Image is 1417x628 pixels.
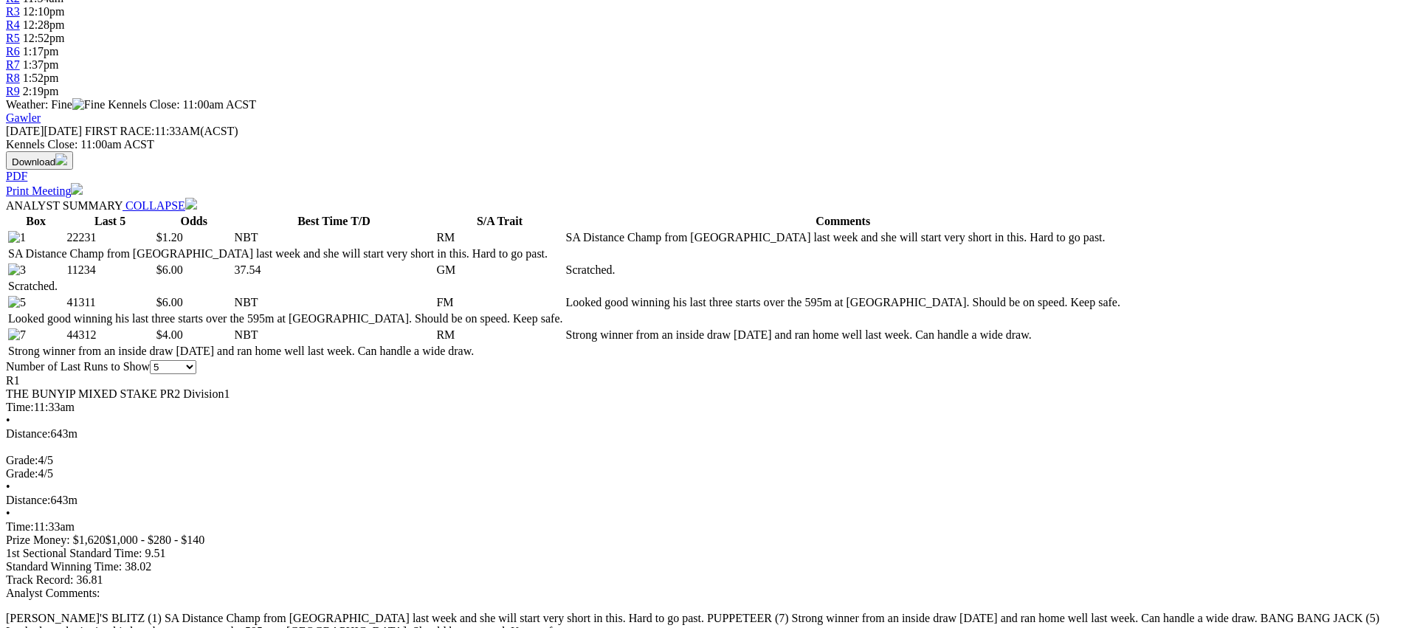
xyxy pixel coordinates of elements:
[565,230,1120,245] td: SA Distance Champ from [GEOGRAPHIC_DATA] last week and she will start very short in this. Hard to...
[435,328,563,342] td: RM
[6,467,1411,480] div: 4/5
[23,45,59,58] span: 1:17pm
[23,32,65,44] span: 12:52pm
[66,230,154,245] td: 22231
[6,467,38,480] span: Grade:
[156,328,183,341] span: $4.00
[6,98,108,111] span: Weather: Fine
[6,494,1411,507] div: 643m
[6,170,1411,183] div: Download
[6,138,1411,151] div: Kennels Close: 11:00am ACST
[6,587,100,599] span: Analyst Comments:
[55,153,67,165] img: download.svg
[6,414,10,427] span: •
[76,573,103,586] span: 36.81
[156,214,232,229] th: Odds
[156,231,183,244] span: $1.20
[6,58,20,71] a: R7
[435,295,563,310] td: FM
[6,72,20,84] a: R8
[85,125,154,137] span: FIRST RACE:
[234,263,435,277] td: 37.54
[106,534,205,546] span: $1,000 - $280 - $140
[234,214,435,229] th: Best Time T/D
[6,374,20,387] span: R1
[23,85,59,97] span: 2:19pm
[6,520,1411,534] div: 11:33am
[7,344,563,359] td: Strong winner from an inside draw [DATE] and ran home well last week. Can handle a wide draw.
[6,427,1411,441] div: 643m
[66,328,154,342] td: 44312
[6,125,44,137] span: [DATE]
[156,296,183,308] span: $6.00
[66,295,154,310] td: 41311
[6,560,122,573] span: Standard Winning Time:
[6,387,1411,401] div: THE BUNYIP MIXED STAKE PR2 Division1
[23,58,59,71] span: 1:37pm
[6,184,83,197] a: Print Meeting
[145,547,165,559] span: 9.51
[123,199,197,212] a: COLLAPSE
[6,401,34,413] span: Time:
[7,214,64,229] th: Box
[6,360,1411,374] div: Number of Last Runs to Show
[435,263,563,277] td: GM
[234,230,435,245] td: NBT
[8,231,26,244] img: 1
[565,328,1120,342] td: Strong winner from an inside draw [DATE] and ran home well last week. Can handle a wide draw.
[435,214,563,229] th: S/A Trait
[7,246,563,261] td: SA Distance Champ from [GEOGRAPHIC_DATA] last week and she will start very short in this. Hard to...
[23,18,65,31] span: 12:28pm
[6,198,1411,213] div: ANALYST SUMMARY
[125,199,185,212] span: COLLAPSE
[8,296,26,309] img: 5
[6,32,20,44] a: R5
[6,520,34,533] span: Time:
[6,125,82,137] span: [DATE]
[185,198,197,210] img: chevron-down-white.svg
[6,547,142,559] span: 1st Sectional Standard Time:
[6,111,41,124] a: Gawler
[6,85,20,97] a: R9
[85,125,238,137] span: 11:33AM(ACST)
[23,5,65,18] span: 12:10pm
[23,72,59,84] span: 1:52pm
[7,311,563,326] td: Looked good winning his last three starts over the 595m at [GEOGRAPHIC_DATA]. Should be on speed....
[6,151,73,170] button: Download
[6,480,10,493] span: •
[6,401,1411,414] div: 11:33am
[6,45,20,58] a: R6
[125,560,151,573] span: 38.02
[6,494,50,506] span: Distance:
[234,328,435,342] td: NBT
[6,454,1411,467] div: 4/5
[6,5,20,18] a: R3
[6,534,1411,547] div: Prize Money: $1,620
[8,263,26,277] img: 3
[108,98,256,111] span: Kennels Close: 11:00am ACST
[6,170,27,182] a: PDF
[565,214,1120,229] th: Comments
[435,230,563,245] td: RM
[66,263,154,277] td: 11234
[71,183,83,195] img: printer.svg
[8,328,26,342] img: 7
[565,295,1120,310] td: Looked good winning his last three starts over the 595m at [GEOGRAPHIC_DATA]. Should be on speed....
[66,214,154,229] th: Last 5
[6,427,50,440] span: Distance:
[6,573,73,586] span: Track Record:
[156,263,183,276] span: $6.00
[72,98,105,111] img: Fine
[6,507,10,520] span: •
[565,263,1120,277] td: Scratched.
[234,295,435,310] td: NBT
[7,279,563,294] td: Scratched.
[6,18,20,31] a: R4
